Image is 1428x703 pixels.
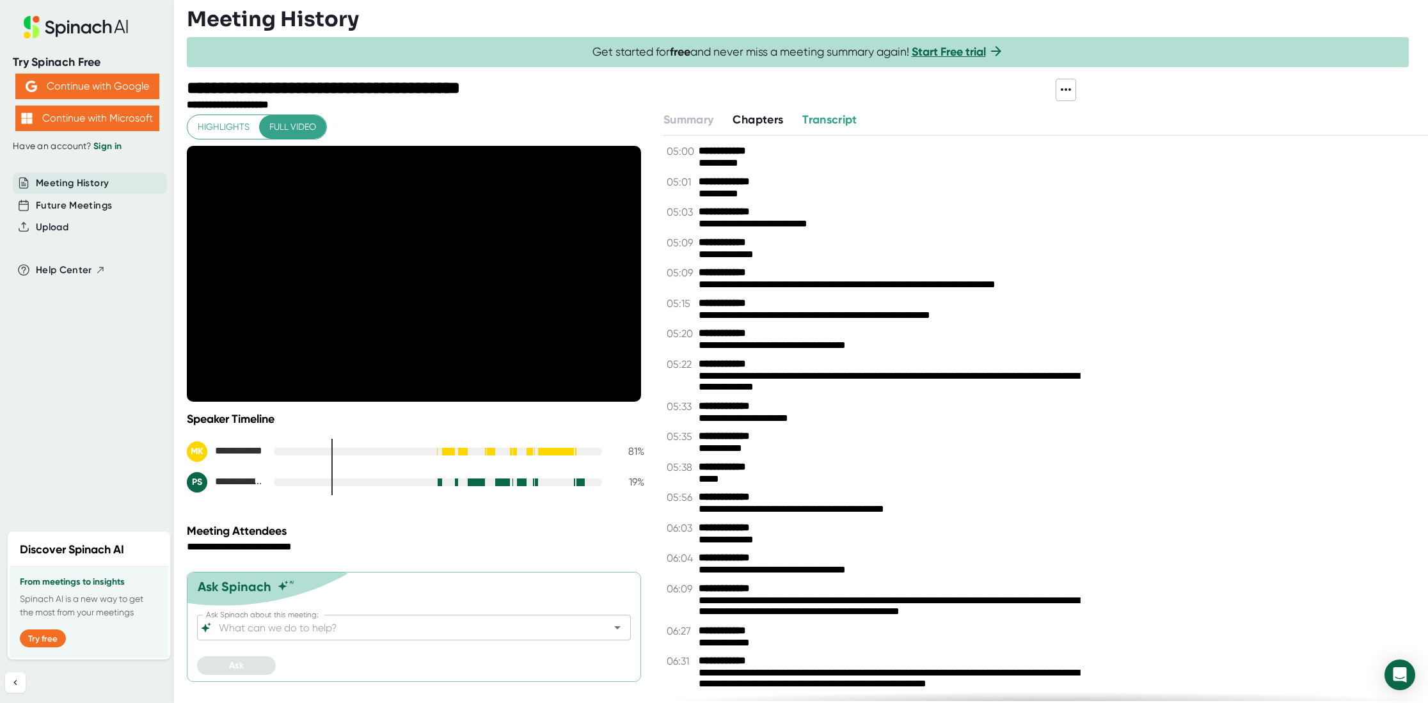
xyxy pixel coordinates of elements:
[269,119,316,135] span: Full video
[198,579,271,594] div: Ask Spinach
[667,625,695,637] span: 06:27
[802,113,857,127] span: Transcript
[20,592,158,619] p: Spinach AI is a new way to get the most from your meetings
[733,111,783,129] button: Chapters
[36,263,106,278] button: Help Center
[15,106,159,131] button: Continue with Microsoft
[663,113,713,127] span: Summary
[667,583,695,595] span: 06:09
[187,441,207,462] div: MK
[20,541,124,558] h2: Discover Spinach AI
[93,141,122,152] a: Sign in
[5,672,26,693] button: Collapse sidebar
[592,45,1004,59] span: Get started for and never miss a meeting summary again!
[612,476,644,488] div: 19 %
[667,145,695,157] span: 05:00
[259,115,326,139] button: Full video
[187,524,647,538] div: Meeting Attendees
[36,176,109,191] button: Meeting History
[20,629,66,647] button: Try free
[36,263,92,278] span: Help Center
[733,113,783,127] span: Chapters
[187,412,644,426] div: Speaker Timeline
[667,655,695,667] span: 06:31
[667,430,695,443] span: 05:35
[663,111,713,129] button: Summary
[197,656,276,675] button: Ask
[670,45,690,59] b: free
[187,472,207,493] div: PS
[667,267,695,279] span: 05:09
[667,552,695,564] span: 06:04
[667,491,695,503] span: 05:56
[187,7,359,31] h3: Meeting History
[667,461,695,473] span: 05:38
[216,619,589,636] input: What can we do to help?
[802,111,857,129] button: Transcript
[26,81,37,92] img: Aehbyd4JwY73AAAAAElFTkSuQmCC
[36,198,112,213] button: Future Meetings
[187,472,264,493] div: Paul Sangillo
[608,619,626,636] button: Open
[13,55,161,70] div: Try Spinach Free
[1384,660,1415,690] div: Open Intercom Messenger
[667,297,695,310] span: 05:15
[198,119,250,135] span: Highlights
[667,400,695,413] span: 05:33
[667,237,695,249] span: 05:09
[667,522,695,534] span: 06:03
[667,176,695,188] span: 05:01
[20,577,158,587] h3: From meetings to insights
[667,328,695,340] span: 05:20
[36,220,68,235] button: Upload
[912,45,986,59] a: Start Free trial
[15,74,159,99] button: Continue with Google
[667,206,695,218] span: 05:03
[229,660,244,671] span: Ask
[13,141,161,152] div: Have an account?
[612,445,644,457] div: 81 %
[187,441,264,462] div: Mike Kennedy
[187,115,260,139] button: Highlights
[667,358,695,370] span: 05:22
